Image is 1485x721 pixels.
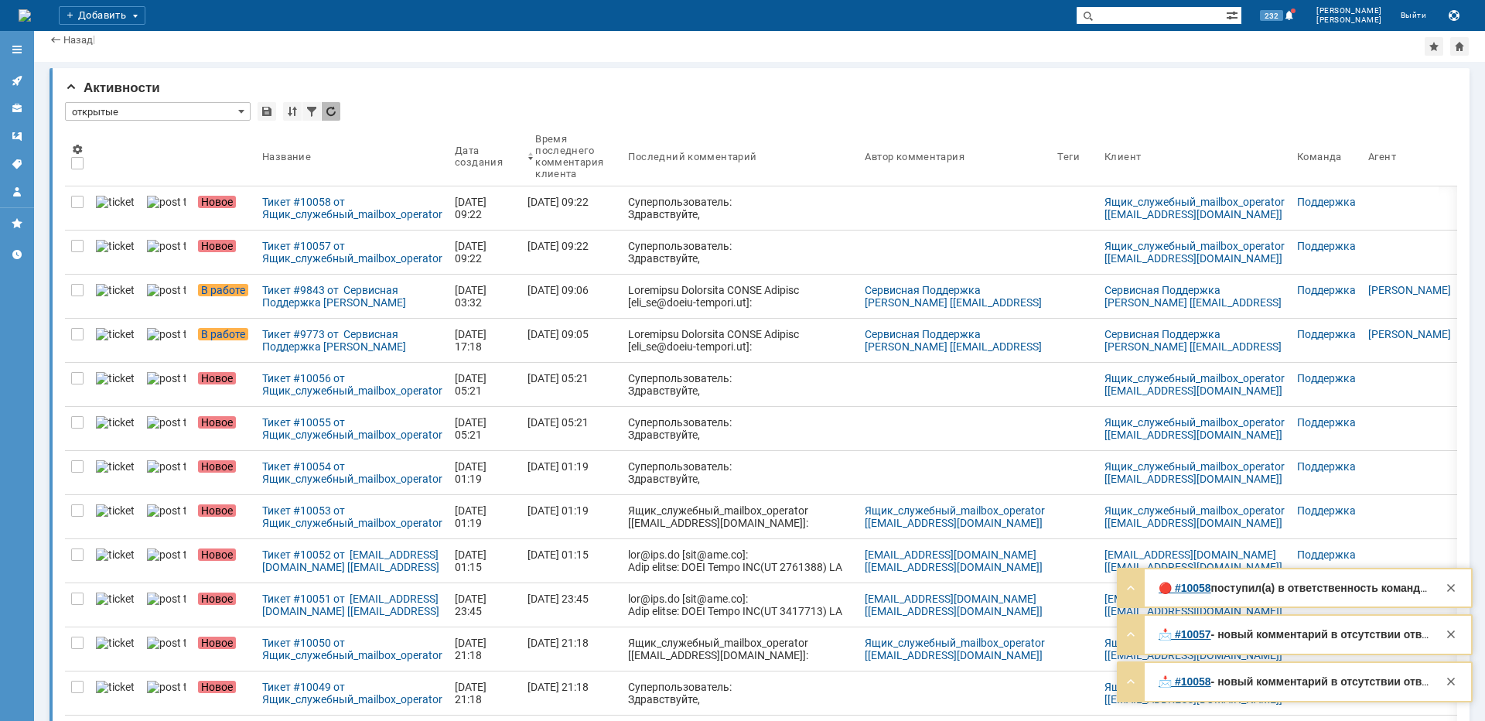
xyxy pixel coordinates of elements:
[192,186,256,230] a: Новое
[449,275,521,318] a: [DATE] 03:32
[527,681,589,693] div: [DATE] 21:18
[1442,672,1460,691] div: Закрыть
[628,240,852,351] div: Суперпользователь: Здравствуйте, Ящик_служебный_mailbox_operator ! Ваше обращение зарегистрирован...
[622,539,859,583] a: lor@ips.do [sit@ame.co]: Adip elitse: DOEI Tempo INC(UT 2761388) LA 50 e 36 Dolor magnaa: Enimad ...
[455,372,489,397] div: [DATE] 05:21
[455,504,489,529] div: [DATE] 01:19
[1121,672,1140,691] div: Развернуть
[449,627,521,671] a: [DATE] 21:18
[628,504,852,641] div: Ящик_служебный_mailbox_operator [[EMAIL_ADDRESS][DOMAIN_NAME]]: Тема письма: [Ticket] (ERTH-[STRE...
[455,145,503,168] div: Дата создания
[262,593,442,617] div: Тикет #10051 от [EMAIL_ADDRESS][DOMAIN_NAME] [[EMAIL_ADDRESS][DOMAIN_NAME]] (статус: Новое)
[1297,151,1342,162] div: Команда
[1368,328,1451,340] a: [PERSON_NAME]
[147,372,186,384] img: post ticket.png
[865,504,1047,529] a: Ящик_служебный_mailbox_operator [[EMAIL_ADDRESS][DOMAIN_NAME]]
[90,671,141,715] a: ticket_notification.png
[449,231,521,274] a: [DATE] 09:22
[449,407,521,450] a: [DATE] 05:21
[192,319,256,362] a: В работе
[90,539,141,583] a: ticket_notification.png
[1297,328,1356,340] a: Поддержка
[865,637,1047,661] a: Ящик_служебный_mailbox_operator [[EMAIL_ADDRESS][DOMAIN_NAME]]
[198,637,236,649] span: Новое
[1159,628,1431,641] div: Здравствуйте, Ящик_служебный_mailbox_operator ! Ваше обращение зарегистрировано в Службе Техничес...
[262,284,442,309] div: Тикет #9843 от Сервисная Поддержка [PERSON_NAME] [[EMAIL_ADDRESS][DOMAIN_NAME]] (статус: В работе)
[622,671,859,715] a: Суперпользователь: Здравствуйте, Ящик_служебный_mailbox_operator ! Ваше обращение зарегистрирован...
[449,127,521,186] th: Дата создания
[449,186,521,230] a: [DATE] 09:22
[455,196,489,220] div: [DATE] 09:22
[96,328,135,340] img: ticket_notification.png
[262,681,442,706] div: Тикет #10049 от Ящик_служебный_mailbox_operator [[EMAIL_ADDRESS][DOMAIN_NAME]] (статус: Новое)
[256,495,449,538] a: Тикет #10053 от Ящик_служебный_mailbox_operator [[EMAIL_ADDRESS][DOMAIN_NAME]] (статус: Новое)
[865,593,1043,617] a: [EMAIL_ADDRESS][DOMAIN_NAME] [[EMAIL_ADDRESS][DOMAIN_NAME]]
[141,231,192,274] a: post ticket.png
[96,372,135,384] img: ticket_notification.png
[96,593,135,605] img: ticket_notification.png
[449,671,521,715] a: [DATE] 21:18
[192,451,256,494] a: Новое
[302,102,321,121] div: Фильтрация...
[449,539,521,583] a: [DATE] 01:15
[141,495,192,538] a: post ticket.png
[622,231,859,274] a: Суперпользователь: Здравствуйте, Ящик_служебный_mailbox_operator ! Ваше обращение зарегистрирован...
[521,186,622,230] a: [DATE] 09:22
[147,593,186,605] img: post ticket.png
[198,240,236,252] span: Новое
[1297,548,1356,561] a: Поддержка
[192,363,256,406] a: Новое
[96,504,135,517] img: ticket_notification.png
[262,460,442,485] div: Тикет #10054 от Ящик_служебный_mailbox_operator [[EMAIL_ADDRESS][DOMAIN_NAME]] (статус: Новое)
[1316,15,1382,25] span: [PERSON_NAME]
[256,231,449,274] a: Тикет #10057 от Ящик_служебный_mailbox_operator [[EMAIL_ADDRESS][DOMAIN_NAME]] (статус: Новое)
[527,196,589,208] div: [DATE] 09:22
[449,319,521,362] a: [DATE] 17:18
[147,504,186,517] img: post ticket.png
[521,127,622,186] th: Время последнего комментария клиента
[622,186,859,230] a: Суперпользователь: Здравствуйте, Ящик_служебный_mailbox_operator ! Ваше обращение зарегистрирован...
[141,407,192,450] a: post ticket.png
[256,363,449,406] a: Тикет #10056 от Ящик_служебный_mailbox_operator [[EMAIL_ADDRESS][DOMAIN_NAME]] (статус: Новое)
[527,240,589,252] div: [DATE] 09:22
[147,284,186,296] img: post ticket.png
[19,9,31,22] a: Перейти на домашнюю страницу
[256,319,449,362] a: Тикет #9773 от Сервисная Поддержка [PERSON_NAME] [[EMAIL_ADDRESS][DOMAIN_NAME]] (статус: В работе)
[147,328,186,340] img: post ticket.png
[865,284,1042,321] a: Сервисная Поддержка [PERSON_NAME] [[EMAIL_ADDRESS][DOMAIN_NAME]]
[198,284,248,296] span: В работе
[1297,196,1356,208] a: Поддержка
[1297,460,1356,473] a: Поддержка
[1226,7,1241,22] span: Расширенный поиск
[455,460,489,485] div: [DATE] 01:19
[455,681,489,706] div: [DATE] 21:18
[256,539,449,583] a: Тикет #10052 от [EMAIL_ADDRESS][DOMAIN_NAME] [[EMAIL_ADDRESS][DOMAIN_NAME]] (статус: Новое)
[455,328,489,353] div: [DATE] 17:18
[527,593,589,605] div: [DATE] 23:45
[90,319,141,362] a: ticket_notification.png
[262,504,442,529] div: Тикет #10053 от Ящик_служебный_mailbox_operator [[EMAIL_ADDRESS][DOMAIN_NAME]] (статус: Новое)
[147,548,186,561] img: post ticket.png
[1104,416,1287,441] a: Ящик_служебный_mailbox_operator [[EMAIL_ADDRESS][DOMAIN_NAME]]
[141,363,192,406] a: post ticket.png
[521,627,622,671] a: [DATE] 21:18
[192,275,256,318] a: В работе
[622,407,859,450] a: Суперпользователь: Здравствуйте, Ящик_служебный_mailbox_operator ! Ваше обращение зарегистрирован...
[256,627,449,671] a: Тикет #10050 от Ящик_служебный_mailbox_operator [[EMAIL_ADDRESS][DOMAIN_NAME]] (статус: Новое)
[865,151,964,162] div: Автор комментария
[256,186,449,230] a: Тикет #10058 от Ящик_служебный_mailbox_operator [[EMAIL_ADDRESS][DOMAIN_NAME]] (статус: Новое)
[19,9,31,22] img: logo
[256,451,449,494] a: Тикет #10054 от Ящик_служебный_mailbox_operator [[EMAIL_ADDRESS][DOMAIN_NAME]] (статус: Новое)
[256,671,449,715] a: Тикет #10049 от Ящик_служебный_mailbox_operator [[EMAIL_ADDRESS][DOMAIN_NAME]] (статус: Новое)
[1104,637,1287,661] a: Ящик_служебный_mailbox_operator [[EMAIL_ADDRESS][DOMAIN_NAME]]
[1368,284,1451,296] a: [PERSON_NAME]
[90,231,141,274] a: ticket_notification.png
[622,495,859,538] a: Ящик_служебный_mailbox_operator [[EMAIL_ADDRESS][DOMAIN_NAME]]: Тема письма: [Ticket] (ERTH-[STRE...
[256,275,449,318] a: Тикет #9843 от Сервисная Поддержка [PERSON_NAME] [[EMAIL_ADDRESS][DOMAIN_NAME]] (статус: В работе)
[628,416,852,528] div: Суперпользователь: Здравствуйте, Ящик_служебный_mailbox_operator ! Ваше обращение зарегистрирован...
[96,284,135,296] img: ticket_notification.png
[1159,675,1211,688] strong: 📩 #10058
[90,407,141,450] a: ticket_notification.png
[1445,6,1463,25] button: Сохранить лог
[1297,416,1356,429] a: Поддержка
